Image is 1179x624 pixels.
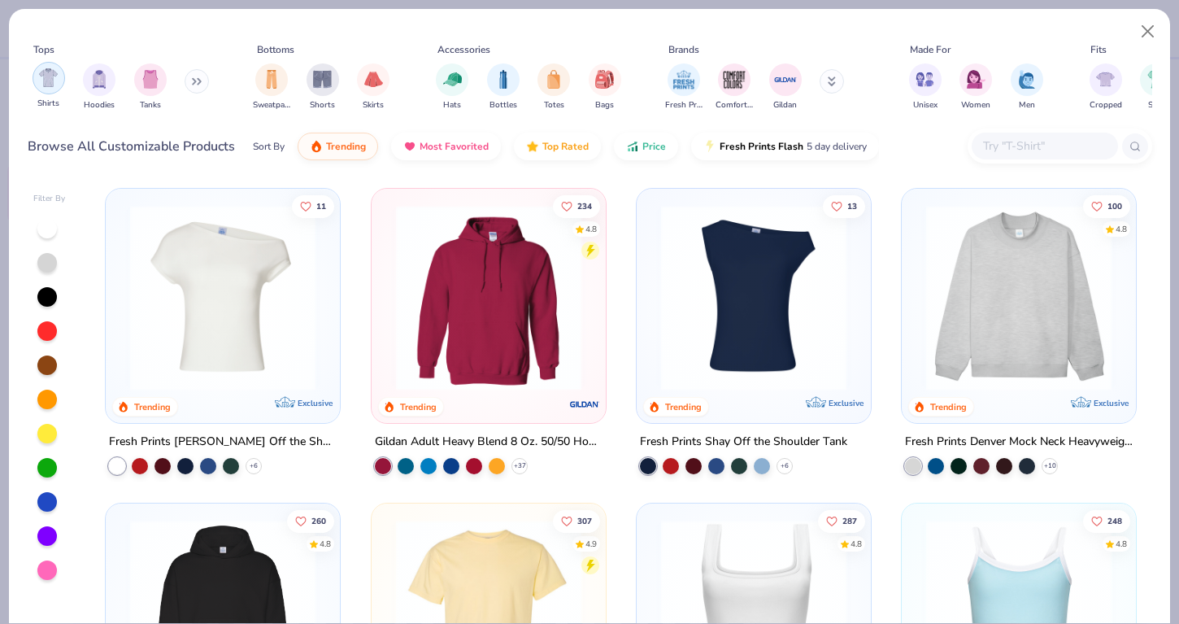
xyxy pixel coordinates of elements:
[436,63,468,111] div: filter for Hats
[39,68,58,87] img: Shirts Image
[665,63,703,111] button: filter button
[253,63,290,111] div: filter for Sweatpants
[585,539,596,551] div: 4.9
[83,63,115,111] div: filter for Hoodies
[1096,70,1115,89] img: Cropped Image
[1116,223,1127,235] div: 4.8
[487,63,520,111] button: filter button
[918,205,1120,391] img: f5d85501-0dbb-4ee4-b115-c08fa3845d83
[257,42,294,57] div: Bottoms
[585,223,596,235] div: 4.8
[420,140,489,153] span: Most Favorited
[537,63,570,111] div: filter for Totes
[326,140,366,153] span: Trending
[544,99,564,111] span: Totes
[514,133,601,160] button: Top Rated
[716,63,753,111] button: filter button
[552,194,599,217] button: Like
[851,539,862,551] div: 4.8
[436,63,468,111] button: filter button
[1094,398,1129,408] span: Exclusive
[905,432,1133,452] div: Fresh Prints Denver Mock Neck Heavyweight Sweatshirt
[388,205,589,391] img: 01756b78-01f6-4cc6-8d8a-3c30c1a0c8ac
[1107,202,1122,210] span: 100
[720,140,803,153] span: Fresh Prints Flash
[443,70,462,89] img: Hats Image
[134,63,167,111] div: filter for Tanks
[1090,42,1107,57] div: Fits
[287,510,334,533] button: Like
[33,193,66,205] div: Filter By
[665,63,703,111] div: filter for Fresh Prints
[316,202,326,210] span: 11
[1116,539,1127,551] div: 4.8
[576,202,591,210] span: 234
[141,70,159,89] img: Tanks Image
[253,99,290,111] span: Sweatpants
[109,432,337,452] div: Fresh Prints [PERSON_NAME] Off the Shoulder Top
[716,63,753,111] div: filter for Comfort Colors
[253,139,285,154] div: Sort By
[545,70,563,89] img: Totes Image
[357,63,389,111] div: filter for Skirts
[552,510,599,533] button: Like
[576,517,591,526] span: 307
[653,205,855,391] img: 5716b33b-ee27-473a-ad8a-9b8687048459
[967,70,985,89] img: Women Image
[90,70,108,89] img: Hoodies Image
[83,63,115,111] button: filter button
[1090,63,1122,111] button: filter button
[855,205,1056,391] img: af1e0f41-62ea-4e8f-9b2b-c8bb59fc549d
[1083,194,1130,217] button: Like
[961,99,990,111] span: Women
[310,99,335,111] span: Shorts
[437,42,490,57] div: Accessories
[537,63,570,111] button: filter button
[28,137,235,156] div: Browse All Customizable Products
[769,63,802,111] button: filter button
[1083,510,1130,533] button: Like
[1018,70,1036,89] img: Men Image
[959,63,992,111] button: filter button
[84,99,115,111] span: Hoodies
[542,140,589,153] span: Top Rated
[589,205,791,391] img: a164e800-7022-4571-a324-30c76f641635
[807,137,867,156] span: 5 day delivery
[375,432,603,452] div: Gildan Adult Heavy Blend 8 Oz. 50/50 Hooded Sweatshirt
[320,539,331,551] div: 4.8
[910,42,951,57] div: Made For
[847,202,857,210] span: 13
[614,133,678,160] button: Price
[640,432,847,452] div: Fresh Prints Shay Off the Shoulder Tank
[391,133,501,160] button: Most Favorited
[292,194,334,217] button: Like
[134,63,167,111] button: filter button
[916,70,934,89] img: Unisex Image
[959,63,992,111] div: filter for Women
[722,68,746,92] img: Comfort Colors Image
[298,133,378,160] button: Trending
[357,63,389,111] button: filter button
[122,205,324,391] img: a1c94bf0-cbc2-4c5c-96ec-cab3b8502a7f
[487,63,520,111] div: filter for Bottles
[781,461,789,471] span: + 6
[913,99,938,111] span: Unisex
[307,63,339,111] button: filter button
[1148,99,1164,111] span: Slim
[1019,99,1035,111] span: Men
[313,70,332,89] img: Shorts Image
[263,70,281,89] img: Sweatpants Image
[489,99,517,111] span: Bottles
[595,70,613,89] img: Bags Image
[253,63,290,111] button: filter button
[37,98,59,110] span: Shirts
[1147,70,1165,89] img: Slim Image
[140,99,161,111] span: Tanks
[364,70,383,89] img: Skirts Image
[1044,461,1056,471] span: + 10
[1133,16,1164,47] button: Close
[665,99,703,111] span: Fresh Prints
[589,63,621,111] button: filter button
[298,398,333,408] span: Exclusive
[33,62,65,110] div: filter for Shirts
